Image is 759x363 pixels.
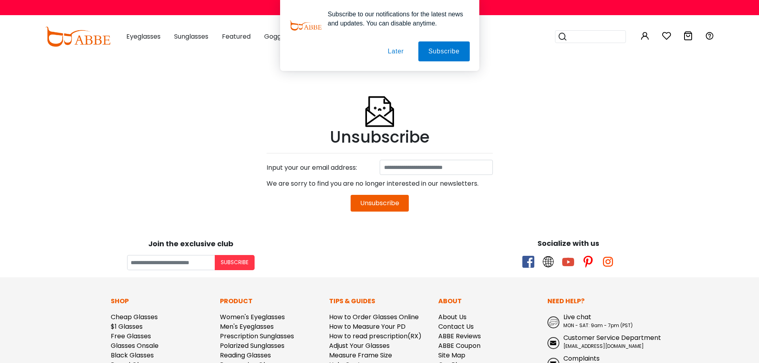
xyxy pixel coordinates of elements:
[220,296,321,306] p: Product
[267,176,493,192] div: We are sorry to find you are no longer interested in our newsletters.
[267,128,493,147] h1: Unsubscribe
[111,296,212,306] p: Shop
[351,195,409,212] button: Unsubscribe
[438,351,465,360] a: Site Map
[111,341,159,350] a: Glasses Onsale
[562,256,574,268] span: youtube
[215,255,255,270] button: Subscribe
[329,322,406,331] a: How to Measure Your PD
[329,332,422,341] a: How to read prescription(RX)
[263,160,380,176] div: Input your our email address:
[563,333,661,342] span: Customer Service Department
[322,10,470,28] div: Subscribe to our notifications for the latest news and updates. You can disable anytime.
[220,322,274,331] a: Men's Eyeglasses
[438,296,539,306] p: About
[364,77,396,128] img: Unsubscribe
[6,237,376,249] div: Join the exclusive club
[329,341,390,350] a: Adjust Your Glasses
[438,341,481,350] a: ABBE Coupon
[438,332,481,341] a: ABBE Reviews
[384,238,753,249] div: Socialize with us
[111,332,151,341] a: Free Glasses
[418,41,469,61] button: Subscribe
[220,332,294,341] a: Prescription Sunglasses
[563,322,633,329] span: MON - SAT: 9am - 7pm (PST)
[438,312,467,322] a: About Us
[220,341,284,350] a: Polarized Sunglasses
[547,312,649,329] a: Live chat MON - SAT: 9am - 7pm (PST)
[602,256,614,268] span: instagram
[111,322,143,331] a: $1 Glasses
[290,10,322,41] img: notification icon
[329,312,419,322] a: How to Order Glasses Online
[111,312,158,322] a: Cheap Glasses
[563,343,644,349] span: [EMAIL_ADDRESS][DOMAIN_NAME]
[522,256,534,268] span: facebook
[563,354,600,363] span: Complaints
[220,312,285,322] a: Women's Eyeglasses
[582,256,594,268] span: pinterest
[127,255,215,270] input: Your email
[547,333,649,350] a: Customer Service Department [EMAIL_ADDRESS][DOMAIN_NAME]
[111,351,154,360] a: Black Glasses
[220,351,271,360] a: Reading Glasses
[378,41,414,61] button: Later
[563,312,591,322] span: Live chat
[547,296,649,306] p: Need Help?
[542,256,554,268] span: twitter
[329,351,392,360] a: Measure Frame Size
[438,322,474,331] a: Contact Us
[329,296,430,306] p: Tips & Guides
